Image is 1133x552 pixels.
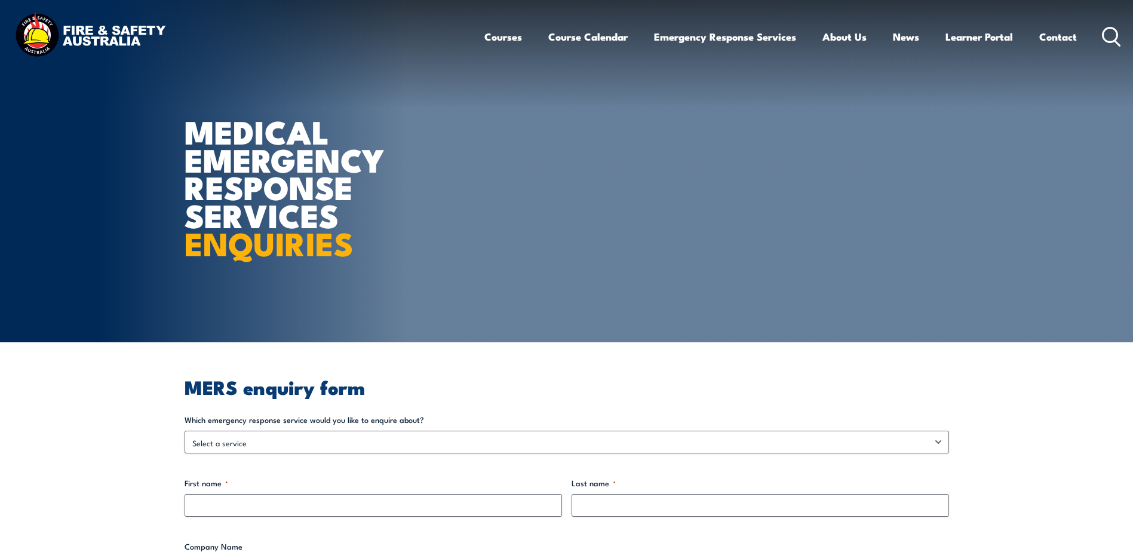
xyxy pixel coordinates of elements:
[484,21,522,53] a: Courses
[822,21,867,53] a: About Us
[548,21,628,53] a: Course Calendar
[185,217,354,267] strong: ENQUIRIES
[185,477,562,489] label: First name
[185,378,949,395] h2: MERS enquiry form
[572,477,949,489] label: Last name
[185,117,480,257] h1: MEDICAL EMERGENCY RESPONSE SERVICES
[185,414,949,426] label: Which emergency response service would you like to enquire about?
[1039,21,1077,53] a: Contact
[945,21,1013,53] a: Learner Portal
[893,21,919,53] a: News
[654,21,796,53] a: Emergency Response Services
